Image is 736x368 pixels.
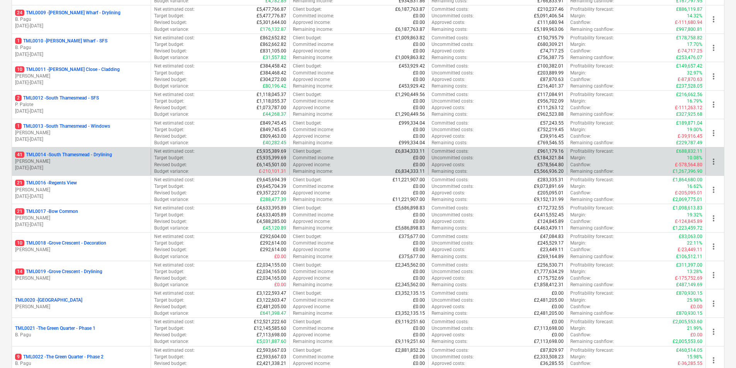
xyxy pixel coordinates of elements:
[570,26,614,33] p: Remaining cashflow :
[676,63,702,69] p: £149,657.42
[570,63,614,69] p: Profitability forecast :
[537,83,564,89] p: £216,401.37
[534,155,564,161] p: £5,184,321.84
[15,297,148,310] div: TML0020 -[GEOGRAPHIC_DATA][PERSON_NAME]
[676,26,702,33] p: £997,800.81
[432,70,474,76] p: Uncommitted costs :
[15,10,24,16] span: 24
[15,152,148,171] div: 41TML0014 -South Thamesmead - Drylining[PERSON_NAME][DATE]-[DATE]
[263,111,286,118] p: £44,268.37
[15,268,102,275] p: TML0019 - Grove Crescent - Drylining
[293,19,331,26] p: Approved income :
[293,83,333,89] p: Remaining income :
[260,26,286,33] p: £176,132.87
[395,35,425,41] p: £1,009,863.82
[154,76,187,83] p: Revised budget :
[432,13,474,19] p: Uncommitted costs :
[537,111,564,118] p: £962,523.88
[570,196,614,203] p: Remaining cashflow :
[393,177,425,183] p: £11,221,907.00
[413,190,425,196] p: £0.00
[570,168,614,175] p: Remaining cashflow :
[673,177,702,183] p: £1,864,680.00
[293,70,334,76] p: Committed income :
[154,155,184,161] p: Target budget :
[15,123,22,129] span: 1
[15,180,24,186] span: 21
[676,111,702,118] p: £327,925.68
[154,13,184,19] p: Target budget :
[413,48,425,54] p: £0.00
[15,66,120,73] p: TML0011 - [PERSON_NAME] Close - Cladding
[293,177,322,183] p: Client budget :
[15,354,148,367] div: 9TML0022 -The Green Quarter - Phase 2B. Pagu
[432,91,469,98] p: Committed costs :
[257,205,286,211] p: £4,633,395.89
[413,183,425,190] p: £0.00
[15,10,121,16] p: TML0009 - [PERSON_NAME] Wharf - Drylining
[154,183,184,190] p: Target budget :
[293,168,333,175] p: Remaining income :
[676,140,702,146] p: £229,787.49
[570,19,591,26] p: Cashflow :
[293,120,322,127] p: Client budget :
[15,66,24,73] span: 10
[399,120,425,127] p: £999,334.04
[154,41,184,48] p: Target budget :
[570,190,591,196] p: Cashflow :
[15,275,148,282] p: [PERSON_NAME]
[293,190,331,196] p: Approved income :
[413,162,425,168] p: £0.00
[570,35,614,41] p: Profitability forecast :
[570,162,591,168] p: Cashflow :
[260,127,286,133] p: £849,745.45
[432,111,467,118] p: Remaining costs :
[570,127,586,133] p: Margin :
[257,162,286,168] p: £6,145,501.00
[413,13,425,19] p: £0.00
[432,140,467,146] p: Remaining costs :
[154,162,187,168] p: Revised budget :
[154,98,184,105] p: Target budget :
[687,183,702,190] p: 16.62%
[540,48,564,54] p: £74,717.25
[432,63,469,69] p: Committed costs :
[413,19,425,26] p: £0.00
[709,327,718,336] span: more_vert
[15,240,148,253] div: 10TML0018 -Grove Crescent - Decoration[PERSON_NAME]
[432,105,465,111] p: Approved costs :
[399,140,425,146] p: £999,334.04
[678,48,702,54] p: £-74,717.25
[154,83,189,89] p: Budget variance :
[395,111,425,118] p: £1,290,449.56
[432,6,469,13] p: Committed costs :
[537,54,564,61] p: £756,387.75
[709,185,718,194] span: more_vert
[432,183,474,190] p: Uncommitted costs :
[709,15,718,24] span: more_vert
[432,168,467,175] p: Remaining costs :
[154,177,195,183] p: Net estimated cost :
[675,190,702,196] p: £-205,095.01
[154,26,189,33] p: Budget variance :
[687,127,702,133] p: 19.00%
[432,148,469,155] p: Committed costs :
[257,105,286,111] p: £1,073,787.00
[399,63,425,69] p: £453,929.42
[293,205,322,211] p: Client budget :
[432,19,465,26] p: Approved costs :
[15,23,148,29] p: [DATE] - [DATE]
[709,72,718,81] span: more_vert
[395,26,425,33] p: £6,187,763.87
[709,214,718,223] span: more_vert
[537,127,564,133] p: £752,219.45
[432,133,465,140] p: Approved costs :
[293,35,322,41] p: Client budget :
[154,190,187,196] p: Revised budget :
[263,140,286,146] p: £40,282.45
[293,48,331,54] p: Approved income :
[15,152,112,158] p: TML0014 - South Thamesmead - Drylining
[570,76,591,83] p: Cashflow :
[537,190,564,196] p: £205,095.01
[432,120,469,127] p: Committed costs :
